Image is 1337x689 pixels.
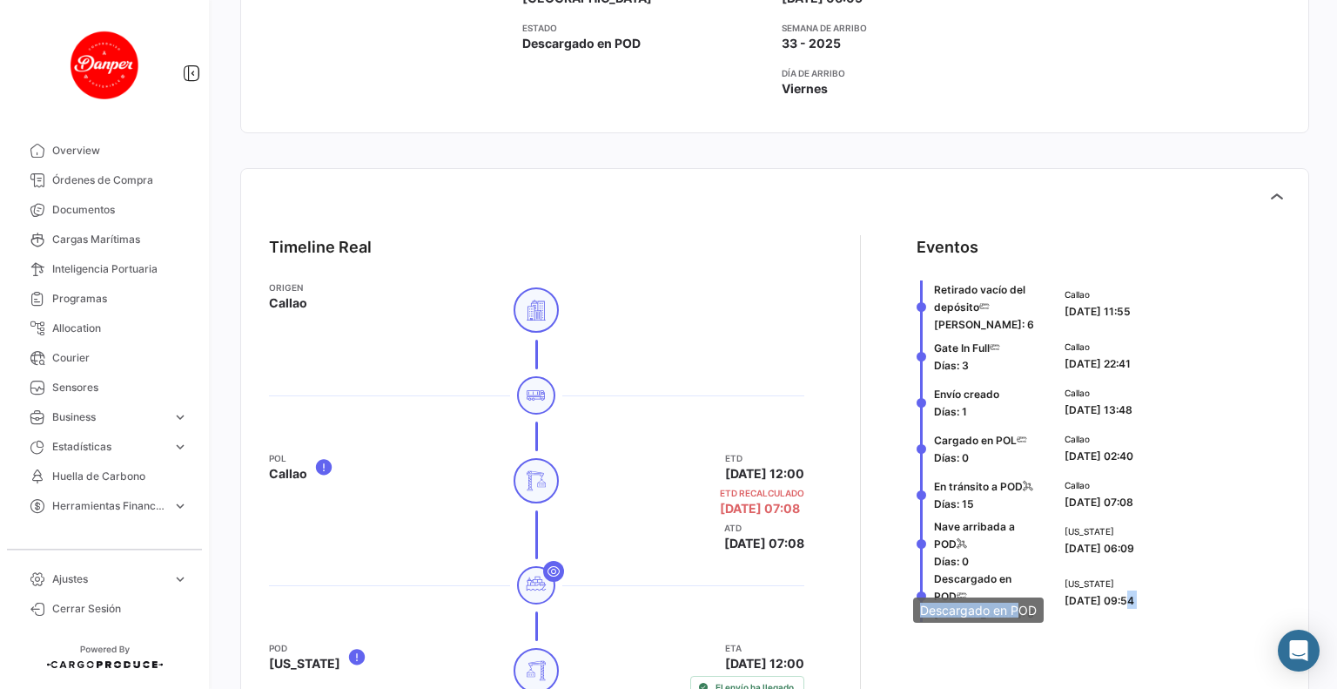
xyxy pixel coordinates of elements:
[1065,478,1133,492] span: Callao
[52,439,165,455] span: Estadísticas
[1065,386,1132,400] span: Callao
[934,434,1017,447] span: Cargado en POL
[782,35,841,52] span: 33 - 2025
[172,439,188,455] span: expand_more
[934,405,967,418] span: Días: 1
[725,655,804,672] span: [DATE] 12:00
[52,261,188,277] span: Inteligencia Portuaria
[934,497,974,510] span: Días: 15
[1065,524,1134,538] span: [US_STATE]
[14,165,195,195] a: Órdenes de Compra
[725,465,804,483] span: [DATE] 12:00
[52,498,165,514] span: Herramientas Financieras
[14,373,195,402] a: Sensores
[14,314,195,343] a: Allocation
[1065,305,1131,318] span: [DATE] 11:55
[934,341,990,355] span: Gate In Full
[782,21,1028,35] app-card-info-title: Semana de Arribo
[52,469,188,484] span: Huella de Carbono
[522,35,641,52] span: Descargado en POD
[917,235,978,260] div: Eventos
[14,343,195,373] a: Courier
[934,388,999,401] span: Envío creado
[52,321,188,336] span: Allocation
[269,280,307,294] app-card-info-title: Origen
[269,294,307,312] span: Callao
[269,451,307,465] app-card-info-title: POL
[1065,496,1133,509] span: [DATE] 07:08
[172,498,188,514] span: expand_more
[1065,594,1134,607] span: [DATE] 09:54
[1065,577,1134,591] span: [US_STATE]
[52,380,188,395] span: Sensores
[52,202,188,218] span: Documentos
[1278,630,1320,672] div: Abrir Intercom Messenger
[52,409,165,425] span: Business
[269,641,340,655] app-card-info-title: POD
[1065,449,1133,463] span: [DATE] 02:40
[1065,432,1133,446] span: Callao
[14,225,195,254] a: Cargas Marítimas
[52,571,165,587] span: Ajustes
[720,486,804,500] app-card-info-title: ETD Recalculado
[52,291,188,307] span: Programas
[52,172,188,188] span: Órdenes de Compra
[934,555,969,568] span: Días: 0
[269,655,340,672] span: [US_STATE]
[725,451,804,465] app-card-info-title: ETD
[14,284,195,314] a: Programas
[172,571,188,587] span: expand_more
[1065,357,1131,370] span: [DATE] 22:41
[1065,287,1131,301] span: Callao
[52,601,188,617] span: Cerrar Sesión
[782,66,1028,80] app-card-info-title: Día de Arribo
[61,21,148,108] img: danper-logo.png
[14,254,195,284] a: Inteligencia Portuaria
[934,359,969,372] span: Días: 3
[934,318,1034,331] span: [PERSON_NAME]: 6
[172,409,188,425] span: expand_more
[1065,542,1134,555] span: [DATE] 06:09
[1065,403,1132,416] span: [DATE] 13:48
[269,465,307,483] span: Callao
[14,195,195,225] a: Documentos
[934,520,1015,551] span: Nave arribada a POD
[782,80,828,98] span: Viernes
[913,598,1044,623] div: Descargado en POD
[934,451,969,464] span: Días: 0
[724,521,804,535] app-card-info-title: ATD
[52,350,188,366] span: Courier
[14,462,195,491] a: Huella de Carbono
[934,480,1023,493] span: En tránsito a POD
[720,500,800,517] span: [DATE] 07:08
[14,136,195,165] a: Overview
[52,143,188,159] span: Overview
[522,21,769,35] app-card-info-title: Estado
[725,641,804,655] app-card-info-title: ETA
[934,572,1011,603] span: Descargado en POD
[52,232,188,247] span: Cargas Marítimas
[1065,340,1131,354] span: Callao
[724,535,804,552] span: [DATE] 07:08
[934,283,1025,314] span: Retirado vacío del depósito
[269,235,372,260] div: Timeline Real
